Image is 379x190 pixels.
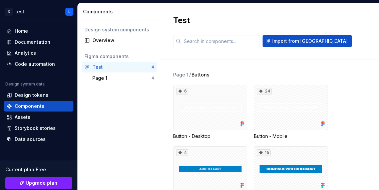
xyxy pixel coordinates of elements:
a: Test4 [82,62,157,72]
div: Design system data [5,81,45,87]
div: Components [83,8,158,15]
div: 4 [151,75,154,81]
a: Documentation [4,37,73,47]
div: Design tokens [15,92,48,99]
span: Buttons [192,71,210,78]
a: Analytics [4,48,73,58]
div: Button - Desktop [173,133,247,140]
a: Design tokens [4,90,73,101]
div: 4 [176,149,188,156]
button: XtestL [1,4,76,19]
div: Test [92,64,103,70]
span: Upgrade plan [26,180,57,186]
div: Overview [92,37,154,44]
a: Assets [4,112,73,123]
span: / [189,71,191,78]
div: Current plan : Free [5,166,72,173]
a: Page 14 [90,73,157,83]
div: Data sources [15,136,46,143]
div: Page 1 [92,75,110,81]
input: Search in components... [181,35,260,47]
div: Analytics [15,50,36,56]
div: 6 [176,88,188,94]
div: Button - Mobile [254,133,328,140]
a: Components [4,101,73,112]
a: Home [4,26,73,36]
div: X [5,8,13,16]
span: Import from [GEOGRAPHIC_DATA] [272,38,348,44]
div: Documentation [15,39,50,45]
a: Overview [82,35,157,46]
div: Figma components [84,53,154,60]
div: test [15,8,24,15]
div: 15 [257,149,271,156]
div: 4 [151,64,154,70]
h2: Test [173,15,190,26]
div: 24Button - Mobile [254,85,328,140]
a: Storybook stories [4,123,73,134]
div: Components [15,103,44,110]
a: Code automation [4,59,73,69]
div: 24 [257,88,272,94]
a: Data sources [4,134,73,145]
div: Page 1 [173,71,188,78]
div: L [68,9,70,14]
button: Import from [GEOGRAPHIC_DATA] [263,35,352,47]
div: Storybook stories [15,125,56,132]
div: Design system components [84,26,154,33]
button: Upgrade plan [5,177,72,189]
div: 6Button - Desktop [173,85,247,140]
div: Home [15,28,28,34]
div: Assets [15,114,30,121]
div: Code automation [15,61,55,67]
